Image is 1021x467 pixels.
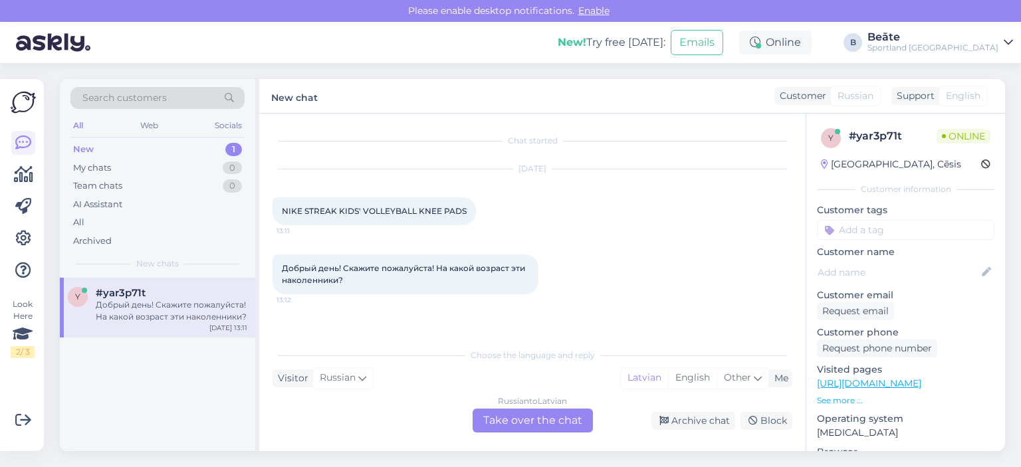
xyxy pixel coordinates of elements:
div: All [70,117,86,134]
p: [MEDICAL_DATA] [817,426,994,440]
span: Добрый день! Скажите пожалуйста! На какой возраст эти наколенники? [282,263,527,285]
div: Visitor [273,371,308,385]
p: Operating system [817,412,994,426]
div: Online [739,31,812,54]
div: Me [769,371,788,385]
div: Block [740,412,792,430]
div: [DATE] 13:11 [209,323,247,333]
div: Take over the chat [473,409,593,432]
div: 0 [223,161,242,175]
div: Latvian [621,368,668,388]
a: BeāteSportland [GEOGRAPHIC_DATA] [867,32,1013,53]
div: Sportland [GEOGRAPHIC_DATA] [867,43,998,53]
span: NIKE STREAK KIDS' VOLLEYBALL KNEE PADS [282,206,467,216]
div: New [73,143,94,156]
label: New chat [271,87,318,105]
div: # yar3p71t [849,128,937,144]
span: y [828,133,834,143]
p: Visited pages [817,363,994,377]
div: 1 [225,143,242,156]
span: Enable [574,5,614,17]
span: Russian [320,371,356,385]
p: Customer tags [817,203,994,217]
div: Chat started [273,135,792,147]
span: Other [724,371,751,383]
div: English [668,368,717,388]
div: Try free [DATE]: [558,35,665,50]
div: [DATE] [273,163,792,175]
span: English [946,89,980,103]
div: Beāte [867,32,998,43]
span: Russian [838,89,873,103]
div: 0 [223,179,242,193]
div: Request phone number [817,339,937,357]
input: Add a tag [817,220,994,240]
div: Добрый день! Скажите пожалуйста! На какой возраст эти наколенники? [96,299,247,323]
div: Customer [774,89,826,103]
p: Browser [817,445,994,459]
p: See more ... [817,395,994,407]
span: Search customers [82,91,167,105]
span: 13:11 [277,226,326,236]
input: Add name [818,265,979,280]
div: Choose the language and reply [273,349,792,361]
div: B [844,33,862,52]
div: Customer information [817,183,994,195]
div: Socials [212,117,245,134]
div: All [73,216,84,229]
div: Web [138,117,161,134]
span: 13:12 [277,295,326,305]
div: [GEOGRAPHIC_DATA], Cēsis [821,157,961,171]
p: Customer email [817,288,994,302]
div: Request email [817,302,894,320]
img: Askly Logo [11,90,36,115]
div: 2 / 3 [11,346,35,358]
span: #yar3p71t [96,287,146,299]
span: New chats [136,258,179,270]
p: Customer name [817,245,994,259]
a: [URL][DOMAIN_NAME] [817,377,921,389]
button: Emails [671,30,723,55]
div: Archive chat [651,412,735,430]
div: My chats [73,161,111,175]
div: Archived [73,234,112,248]
div: Russian to Latvian [498,395,567,407]
div: Team chats [73,179,122,193]
div: AI Assistant [73,198,122,211]
p: Customer phone [817,326,994,339]
b: New! [558,36,586,48]
span: Online [937,129,990,143]
div: Support [891,89,935,103]
div: Look Here [11,298,35,358]
span: y [75,292,80,302]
